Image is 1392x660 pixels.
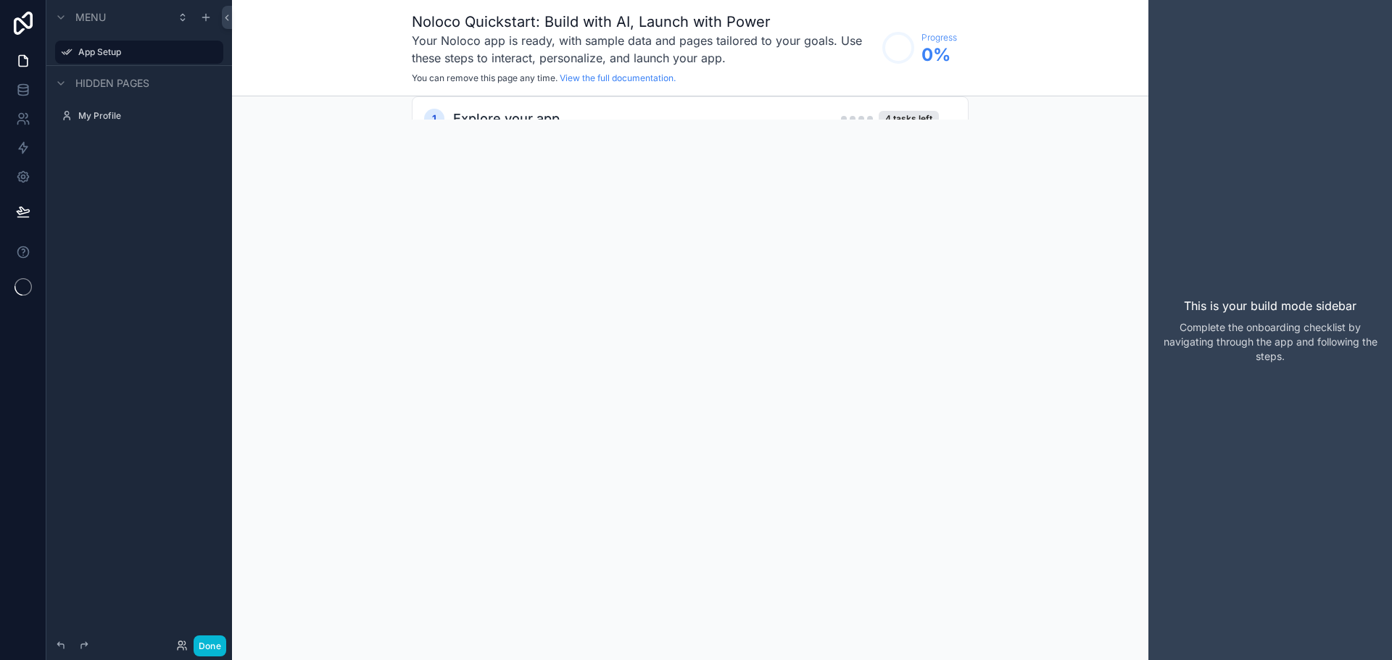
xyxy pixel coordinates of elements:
h3: Your Noloco app is ready, with sample data and pages tailored to your goals. Use these steps to i... [412,32,875,67]
p: Complete the onboarding checklist by navigating through the app and following the steps. [1160,320,1380,364]
span: Menu [75,10,106,25]
button: Done [194,635,226,656]
label: My Profile [78,110,220,122]
span: 0 % [921,43,957,67]
span: You can remove this page any time. [412,72,558,83]
span: Progress [921,32,957,43]
h1: Noloco Quickstart: Build with AI, Launch with Power [412,12,875,32]
a: View the full documentation. [560,72,676,83]
p: This is your build mode sidebar [1184,297,1356,314]
label: App Setup [78,46,215,58]
span: Hidden pages [75,76,149,91]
